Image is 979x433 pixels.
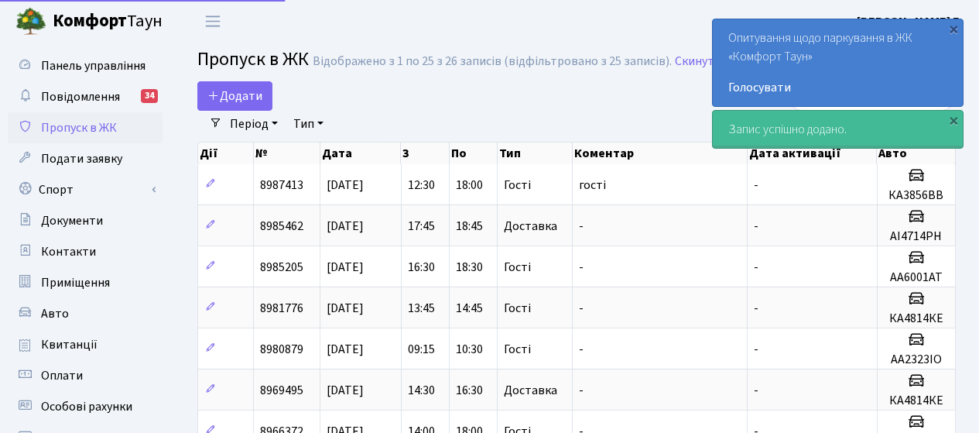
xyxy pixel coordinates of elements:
[8,298,163,329] a: Авто
[8,391,163,422] a: Особові рахунки
[504,261,531,273] span: Гості
[260,300,303,317] span: 8981776
[224,111,284,137] a: Період
[197,46,309,73] span: Пропуск в ЖК
[579,300,584,317] span: -
[754,259,758,276] span: -
[327,341,364,358] span: [DATE]
[41,57,145,74] span: Панель управління
[8,174,163,205] a: Спорт
[884,188,949,203] h5: КА3856ВВ
[946,112,961,128] div: ×
[408,177,435,194] span: 12:30
[287,111,330,137] a: Тип
[15,6,46,37] img: logo.png
[754,300,758,317] span: -
[8,267,163,298] a: Приміщення
[573,143,748,164] th: Коментар
[408,218,435,235] span: 17:45
[456,300,483,317] span: 14:45
[8,236,163,267] a: Контакти
[327,382,364,399] span: [DATE]
[8,205,163,236] a: Документи
[456,218,483,235] span: 18:45
[41,336,98,353] span: Квитанції
[41,367,83,384] span: Оплати
[197,81,272,111] a: Додати
[504,220,557,232] span: Доставка
[193,9,232,34] button: Переключити навігацію
[504,384,557,397] span: Доставка
[456,259,483,276] span: 18:30
[260,341,303,358] span: 8980879
[41,305,69,322] span: Авто
[401,143,449,164] th: З
[877,143,955,164] th: Авто
[8,329,163,360] a: Квитанції
[41,398,132,415] span: Особові рахунки
[456,341,483,358] span: 10:30
[579,177,606,194] span: гості
[327,218,364,235] span: [DATE]
[498,143,573,164] th: Тип
[260,177,303,194] span: 8987413
[207,88,262,105] span: Додати
[327,177,364,194] span: [DATE]
[41,274,110,291] span: Приміщення
[260,259,303,276] span: 8985205
[713,111,963,148] div: Запис успішно додано.
[456,177,483,194] span: 18:00
[53,9,127,33] b: Комфорт
[713,19,963,106] div: Опитування щодо паркування в ЖК «Комфорт Таун»
[579,382,584,399] span: -
[884,229,949,244] h5: АІ4714РН
[754,341,758,358] span: -
[504,179,531,191] span: Гості
[748,143,878,164] th: Дата активації
[8,50,163,81] a: Панель управління
[504,343,531,356] span: Гості
[579,341,584,358] span: -
[754,218,758,235] span: -
[41,212,103,229] span: Документи
[884,352,949,367] h5: АА2323ІО
[675,54,721,69] a: Скинути
[8,112,163,143] a: Пропуск в ЖК
[456,382,483,399] span: 16:30
[8,81,163,112] a: Повідомлення34
[41,243,96,260] span: Контакти
[754,177,758,194] span: -
[41,119,117,136] span: Пропуск в ЖК
[450,143,498,164] th: По
[408,382,435,399] span: 14:30
[504,302,531,314] span: Гості
[754,382,758,399] span: -
[260,218,303,235] span: 8985462
[320,143,402,164] th: Дата
[857,13,960,30] b: [PERSON_NAME] Г.
[884,311,949,326] h5: КА4814КЕ
[327,259,364,276] span: [DATE]
[53,9,163,35] span: Таун
[8,143,163,174] a: Подати заявку
[141,89,158,103] div: 34
[408,341,435,358] span: 09:15
[254,143,320,164] th: №
[884,270,949,285] h5: АА6001АТ
[198,143,254,164] th: Дії
[884,393,949,408] h5: КА4814КЕ
[8,360,163,391] a: Оплати
[313,54,672,69] div: Відображено з 1 по 25 з 26 записів (відфільтровано з 25 записів).
[260,382,303,399] span: 8969495
[41,88,120,105] span: Повідомлення
[41,150,122,167] span: Подати заявку
[579,218,584,235] span: -
[408,300,435,317] span: 13:45
[579,259,584,276] span: -
[857,12,960,31] a: [PERSON_NAME] Г.
[728,78,947,97] a: Голосувати
[408,259,435,276] span: 16:30
[946,21,961,36] div: ×
[327,300,364,317] span: [DATE]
